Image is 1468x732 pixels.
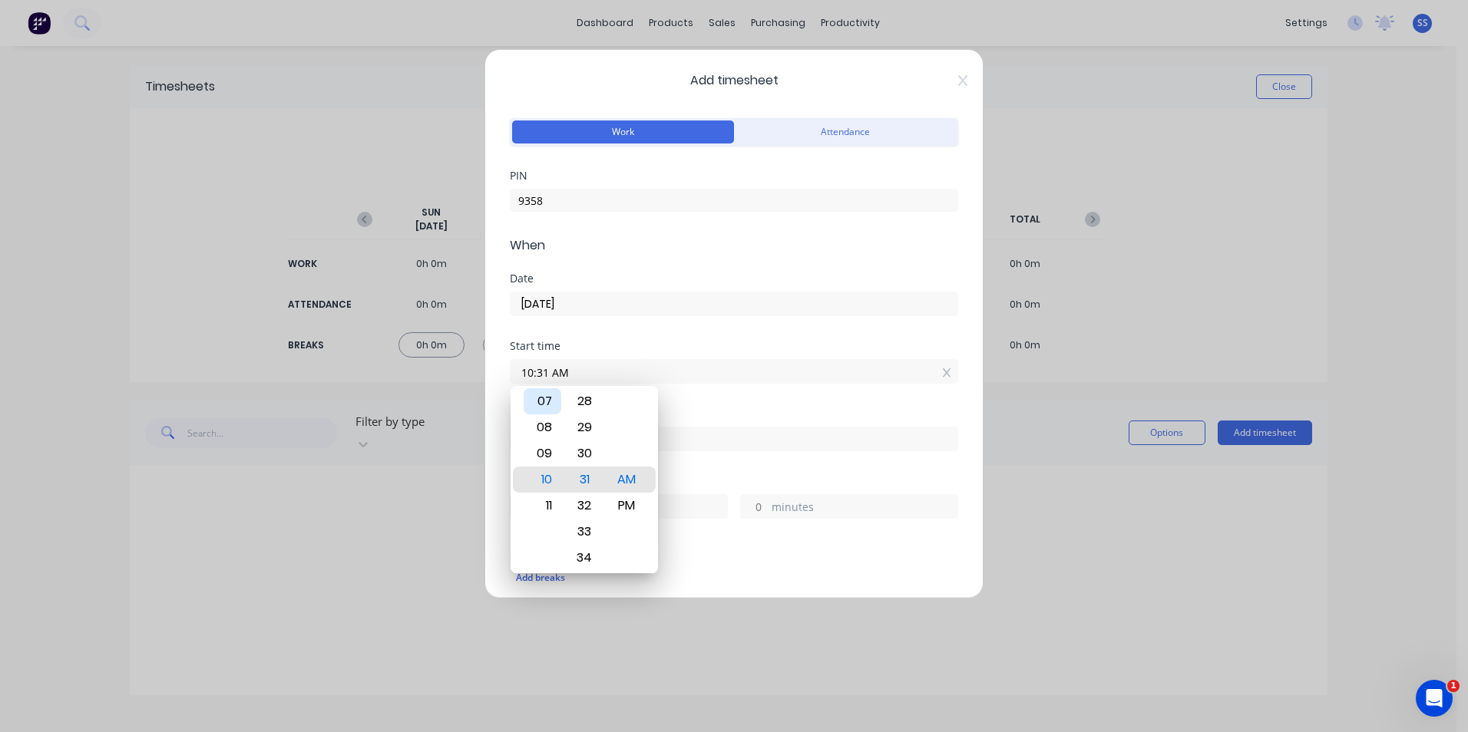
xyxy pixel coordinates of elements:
input: Enter PIN [510,189,958,212]
div: 31 [566,467,603,493]
button: Work [512,120,734,143]
div: Breaks [510,543,958,554]
span: 1 [1447,680,1460,692]
div: 10 [524,467,561,493]
iframe: Intercom live chat [1416,680,1453,717]
span: When [510,236,958,255]
div: PIN [510,170,958,181]
div: 07 [524,388,561,414]
button: Attendance [734,120,956,143]
div: 28 [566,388,603,414]
div: Hour [521,386,564,573]
div: Add breaks [516,568,952,588]
div: 08 [524,414,561,440]
div: Hours worked [510,476,958,486]
div: 30 [566,440,603,467]
input: 0 [741,495,768,518]
div: PM [608,493,646,519]
span: Add timesheet [510,71,958,90]
div: Minute [564,386,606,573]
div: 11 [524,493,561,519]
div: 32 [566,493,603,519]
div: 33 [566,519,603,545]
div: Finish time [510,408,958,419]
div: 29 [566,414,603,440]
label: minutes [772,499,957,518]
div: 09 [524,440,561,467]
div: AM [608,467,646,493]
div: 34 [566,545,603,571]
div: Start time [510,341,958,351]
div: Date [510,273,958,284]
